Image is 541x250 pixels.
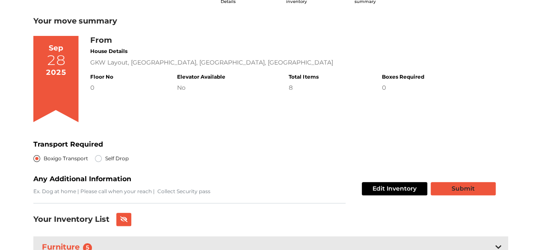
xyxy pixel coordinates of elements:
b: Transport Required [33,140,103,148]
button: Edit Inventory [362,182,427,195]
h3: Your Inventory List [33,215,109,224]
h4: Total Items [289,74,318,80]
b: Any Additional Information [33,175,131,183]
h4: Boxes Required [382,74,424,80]
div: No [177,83,225,92]
div: GKW Layout, [GEOGRAPHIC_DATA], [GEOGRAPHIC_DATA], [GEOGRAPHIC_DATA] [90,58,424,67]
div: 2025 [46,67,66,78]
div: 0 [90,83,113,92]
label: Self Drop [105,153,129,164]
h4: House Details [90,48,424,54]
h4: Elevator Available [177,74,225,80]
div: Sep [49,43,63,54]
div: 28 [47,53,65,67]
button: Submit [431,182,496,195]
h3: From [90,36,424,45]
h3: Your move summary [33,17,508,26]
h4: Floor No [90,74,113,80]
label: Boxigo Transport [44,153,88,164]
div: 8 [289,83,318,92]
div: 0 [382,83,424,92]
